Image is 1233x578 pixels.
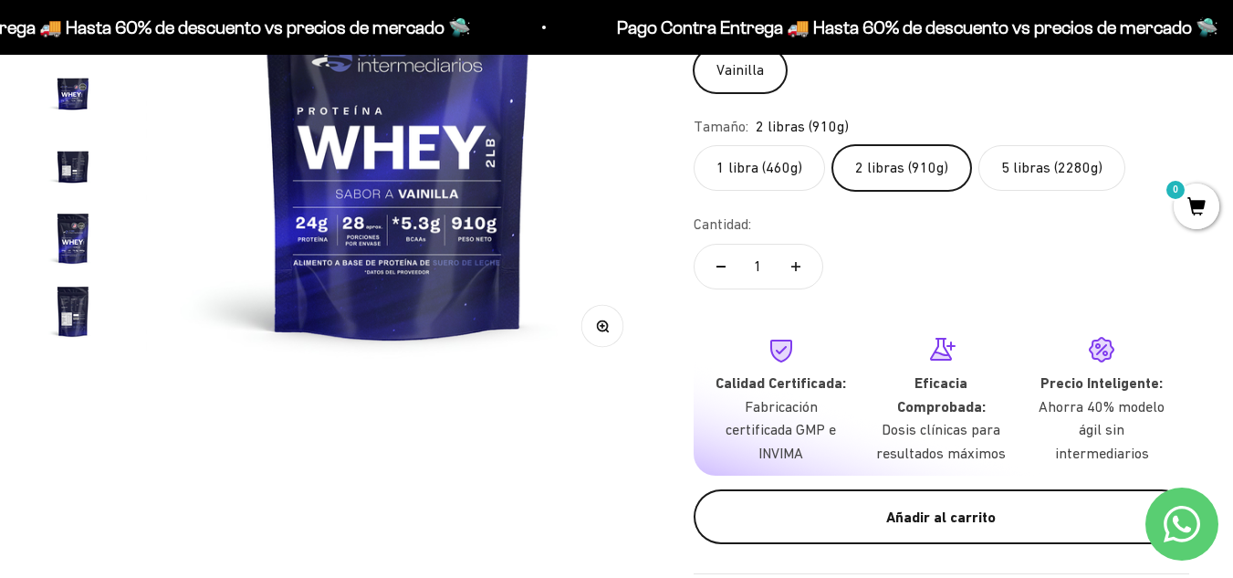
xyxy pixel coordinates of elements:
p: Ahorra 40% modelo ágil sin intermediarios [1036,395,1167,466]
mark: 0 [1165,179,1186,201]
input: Otra (por favor especifica) [60,275,376,305]
button: Ir al artículo 4 [44,63,102,127]
p: Pago Contra Entrega 🚚 Hasta 60% de descuento vs precios de mercado 🛸 [615,13,1217,42]
span: Enviar [299,315,376,346]
div: Añadir al carrito [730,506,1153,530]
div: Comparativa con otros productos similares [22,237,378,269]
strong: Eficacia Comprobada: [897,374,986,415]
button: Reducir cantidad [695,245,747,289]
strong: Precio Inteligente: [1040,374,1163,392]
img: Proteína Whey - Vainilla [44,282,102,341]
strong: Calidad Certificada: [716,374,846,392]
p: Para decidirte a comprar este suplemento, ¿qué información específica sobre su pureza, origen o c... [22,29,378,112]
div: País de origen de ingredientes [22,164,378,196]
div: Certificaciones de calidad [22,201,378,233]
img: Proteína Whey - Vainilla [44,209,102,268]
legend: Tamaño: [694,115,748,139]
button: Ir al artículo 6 [44,209,102,273]
p: Fabricación certificada GMP e INVIMA [716,395,847,466]
span: 2 libras (910g) [756,115,849,139]
button: Aumentar cantidad [769,245,822,289]
p: Dosis clínicas para resultados máximos [876,418,1008,465]
button: Enviar [298,315,378,346]
button: Ir al artículo 7 [44,282,102,346]
button: Añadir al carrito [694,489,1189,544]
img: Proteína Whey - Vainilla [44,136,102,194]
div: Detalles sobre ingredientes "limpios" [22,128,378,160]
img: Proteína Whey - Vainilla [44,63,102,121]
button: Ir al artículo 5 [44,136,102,200]
label: Cantidad: [694,213,751,236]
a: 0 [1174,198,1219,218]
